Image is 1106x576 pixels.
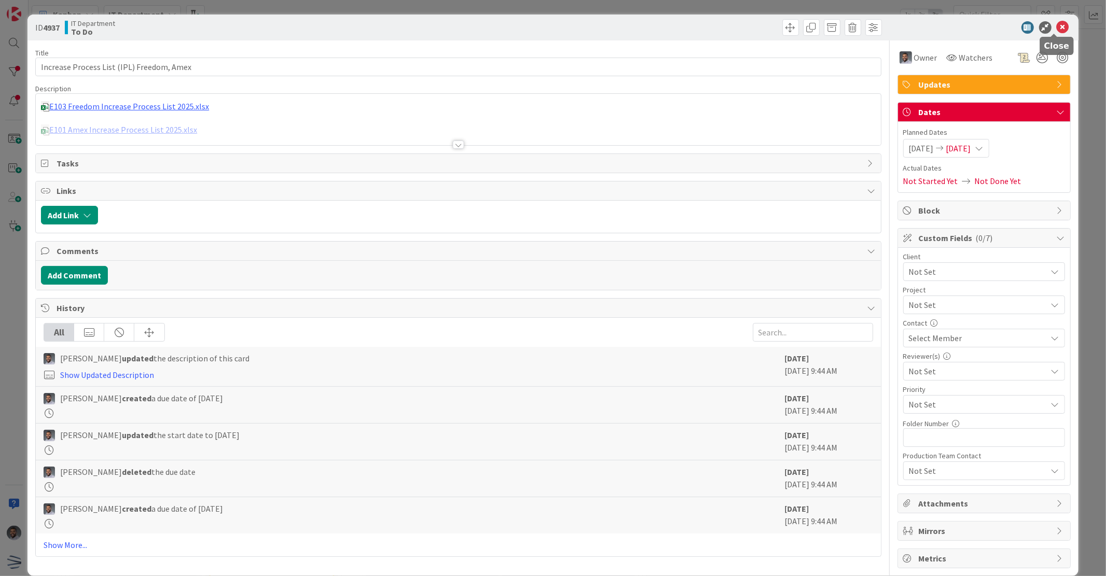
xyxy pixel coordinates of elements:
[60,466,195,478] span: [PERSON_NAME] the due date
[903,127,1065,138] span: Planned Dates
[919,552,1052,565] span: Metrics
[785,352,873,381] div: [DATE] 9:44 AM
[41,103,49,111] img: ​xlsx icon
[35,58,881,76] input: type card name here...
[909,463,1042,478] span: Not Set
[57,157,862,170] span: Tasks
[900,51,912,64] img: FS
[122,353,153,363] b: updated
[60,502,223,515] span: [PERSON_NAME] a due date of [DATE]
[903,452,1065,459] div: Production Team Contact
[43,22,60,33] b: 4937
[903,419,949,428] label: Folder Number
[35,84,71,93] span: Description
[71,19,115,27] span: IT Department
[914,51,937,64] span: Owner
[60,352,249,364] span: [PERSON_NAME] the description of this card
[122,393,151,403] b: created
[785,393,809,403] b: [DATE]
[903,286,1065,293] div: Project
[903,253,1065,260] div: Client
[122,503,151,514] b: created
[44,324,74,341] div: All
[903,175,958,187] span: Not Started Yet
[122,430,153,440] b: updated
[60,392,223,404] span: [PERSON_NAME] a due date of [DATE]
[909,264,1042,279] span: Not Set
[903,163,1065,174] span: Actual Dates
[41,266,108,285] button: Add Comment
[976,233,993,243] span: ( 0/7 )
[122,467,151,477] b: deleted
[785,392,873,418] div: [DATE] 9:44 AM
[909,365,1047,377] span: Not Set
[903,353,1065,360] div: Reviewer(s)
[785,467,809,477] b: [DATE]
[35,21,60,34] span: ID
[919,78,1052,91] span: Updates
[44,503,55,515] img: FS
[785,429,873,455] div: [DATE] 9:44 AM
[909,142,934,154] span: [DATE]
[785,353,809,363] b: [DATE]
[785,430,809,440] b: [DATE]
[1044,41,1070,51] h5: Close
[57,302,862,314] span: History
[909,332,962,344] span: Select Member
[946,142,971,154] span: [DATE]
[57,245,862,257] span: Comments
[71,27,115,36] b: To Do
[975,175,1021,187] span: Not Done Yet
[785,503,809,514] b: [DATE]
[919,232,1052,244] span: Custom Fields
[41,206,98,224] button: Add Link
[959,51,993,64] span: Watchers
[44,393,55,404] img: FS
[753,323,873,342] input: Search...
[44,539,873,551] a: Show More...
[44,353,55,364] img: FS
[44,467,55,478] img: FS
[60,429,240,441] span: [PERSON_NAME] the start date to [DATE]
[919,204,1052,217] span: Block
[903,386,1065,393] div: Priority
[919,106,1052,118] span: Dates
[909,397,1042,412] span: Not Set
[919,497,1052,510] span: Attachments
[919,525,1052,537] span: Mirrors
[785,502,873,528] div: [DATE] 9:44 AM
[909,298,1042,312] span: Not Set
[57,185,862,197] span: Links
[49,101,209,111] a: E103 Freedom Increase Process List 2025.xlsx
[903,319,1065,327] div: Contact
[44,430,55,441] img: FS
[35,48,49,58] label: Title
[60,370,154,380] a: Show Updated Description
[785,466,873,491] div: [DATE] 9:44 AM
